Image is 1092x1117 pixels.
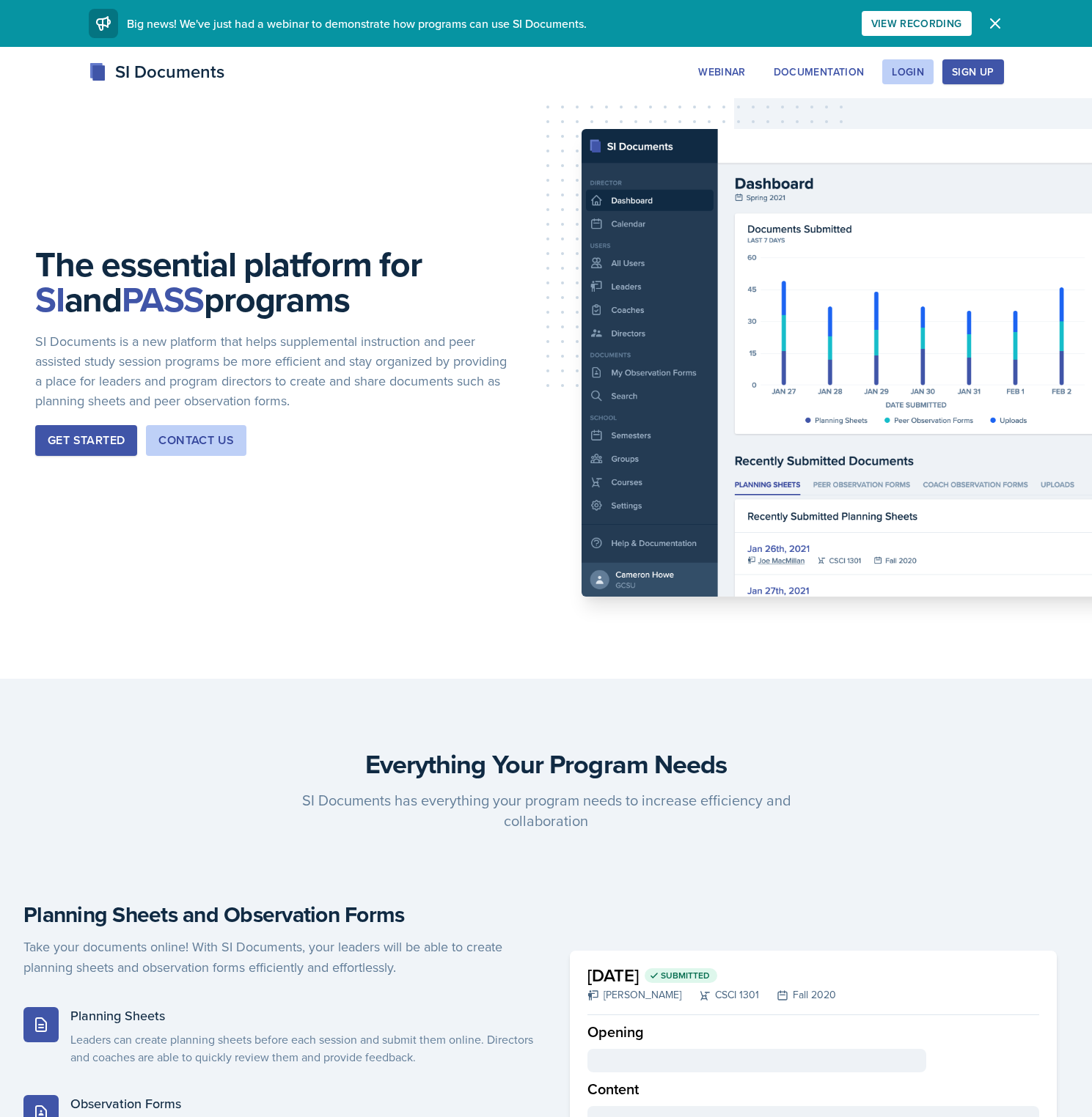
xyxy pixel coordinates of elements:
h3: Everything Your Program Needs [23,749,1069,778]
h2: [DATE] [587,962,836,989]
button: Sign Up [942,59,1003,84]
div: Login [892,66,924,78]
div: Get Started [48,432,125,449]
button: Webinar [689,59,755,84]
button: View Recording [862,11,972,36]
div: Content [587,1072,1040,1106]
div: Contact Us [158,432,234,449]
div: Webinar [698,66,745,78]
div: Opening [587,1021,1040,1049]
div: [PERSON_NAME] [587,987,681,1003]
button: Documentation [764,59,874,84]
button: Login [882,59,934,84]
button: Get Started [35,425,137,456]
h5: Observation Forms [70,1095,535,1113]
p: Take your documents online! With SI Documents, your leaders will be able to create planning sheet... [23,937,535,978]
div: CSCI 1301 [681,987,759,1003]
h4: Planning Sheets and Observation Forms [23,902,535,928]
div: Sign Up [952,66,994,78]
div: SI Documents [89,59,224,85]
p: SI Documents has everything your program needs to increase efficiency and collaboration [265,790,828,831]
button: Contact Us [146,425,246,456]
span: Submitted [661,970,710,981]
h5: Planning Sheets [70,1007,535,1025]
div: View Recording [871,18,962,29]
span: Big news! We've just had a webinar to demonstrate how programs can use SI Documents. [127,15,587,32]
div: Fall 2020 [759,987,836,1003]
div: Documentation [774,66,865,78]
p: Leaders can create planning sheets before each session and submit them online. Directors and coac... [70,1031,535,1066]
